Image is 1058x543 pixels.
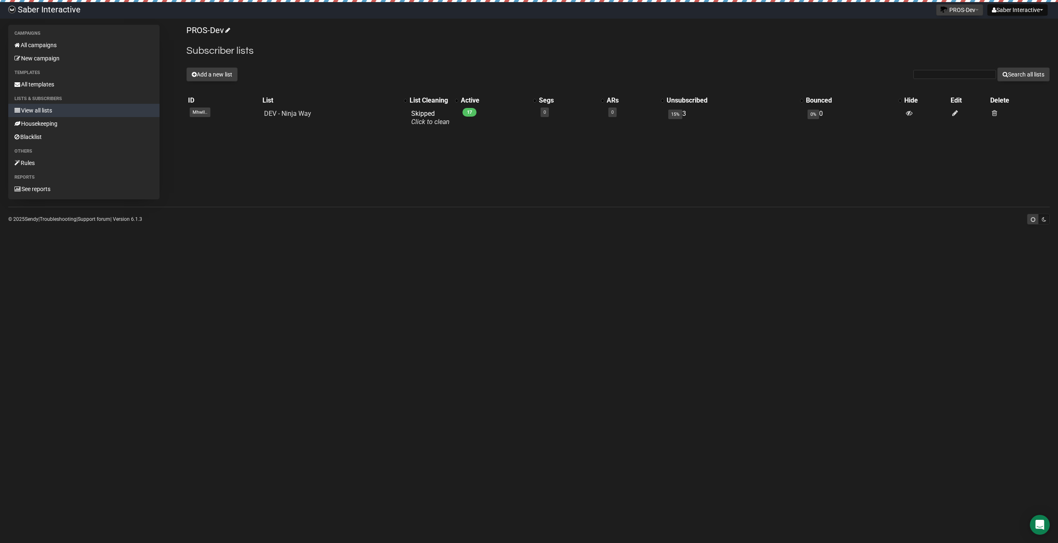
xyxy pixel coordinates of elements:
[8,130,160,144] a: Blacklist
[904,96,947,105] div: Hide
[903,95,949,106] th: Hide: No sort applied, sorting is disabled
[941,6,947,13] img: favicons
[936,4,983,16] button: PROS-Dev
[186,67,238,81] button: Add a new list
[806,96,894,105] div: Bounced
[8,104,160,117] a: View all lists
[188,96,260,105] div: ID
[462,108,477,117] span: 17
[949,95,989,106] th: Edit: No sort applied, sorting is disabled
[8,68,160,78] li: Templates
[186,43,1050,58] h2: Subscriber lists
[8,182,160,196] a: See reports
[808,110,819,119] span: 0%
[408,95,459,106] th: List Cleaning: No sort applied, activate to apply an ascending sort
[611,110,614,115] a: 0
[8,29,160,38] li: Campaigns
[40,216,76,222] a: Troubleshooting
[8,78,160,91] a: All templates
[186,95,261,106] th: ID: No sort applied, sorting is disabled
[410,96,451,105] div: List Cleaning
[411,118,450,126] a: Click to clean
[459,95,537,106] th: Active: No sort applied, activate to apply an ascending sort
[8,6,16,13] img: ec1bccd4d48495f5e7d53d9a520ba7e5
[1030,515,1050,535] div: Open Intercom Messenger
[8,117,160,130] a: Housekeeping
[605,95,665,106] th: ARs: No sort applied, activate to apply an ascending sort
[8,94,160,104] li: Lists & subscribers
[8,52,160,65] a: New campaign
[8,38,160,52] a: All campaigns
[190,108,210,117] span: Mhwll..
[987,4,1048,16] button: Saber Interactive
[543,110,546,115] a: 0
[667,96,796,105] div: Unsubscribed
[8,156,160,170] a: Rules
[607,96,657,105] div: ARs
[264,110,311,117] a: DEV - Ninja Way
[186,25,229,35] a: PROS-Dev
[262,96,400,105] div: List
[8,215,142,224] p: © 2025 | | | Version 6.1.3
[539,96,597,105] div: Segs
[78,216,110,222] a: Support forum
[668,110,682,119] span: 15%
[461,96,529,105] div: Active
[951,96,987,105] div: Edit
[537,95,605,106] th: Segs: No sort applied, activate to apply an ascending sort
[665,106,804,129] td: 3
[989,95,1050,106] th: Delete: No sort applied, sorting is disabled
[25,216,38,222] a: Sendy
[804,106,903,129] td: 0
[8,146,160,156] li: Others
[804,95,903,106] th: Bounced: No sort applied, activate to apply an ascending sort
[411,110,450,126] span: Skipped
[665,95,804,106] th: Unsubscribed: No sort applied, activate to apply an ascending sort
[997,67,1050,81] button: Search all lists
[261,95,408,106] th: List: No sort applied, activate to apply an ascending sort
[8,172,160,182] li: Reports
[990,96,1048,105] div: Delete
